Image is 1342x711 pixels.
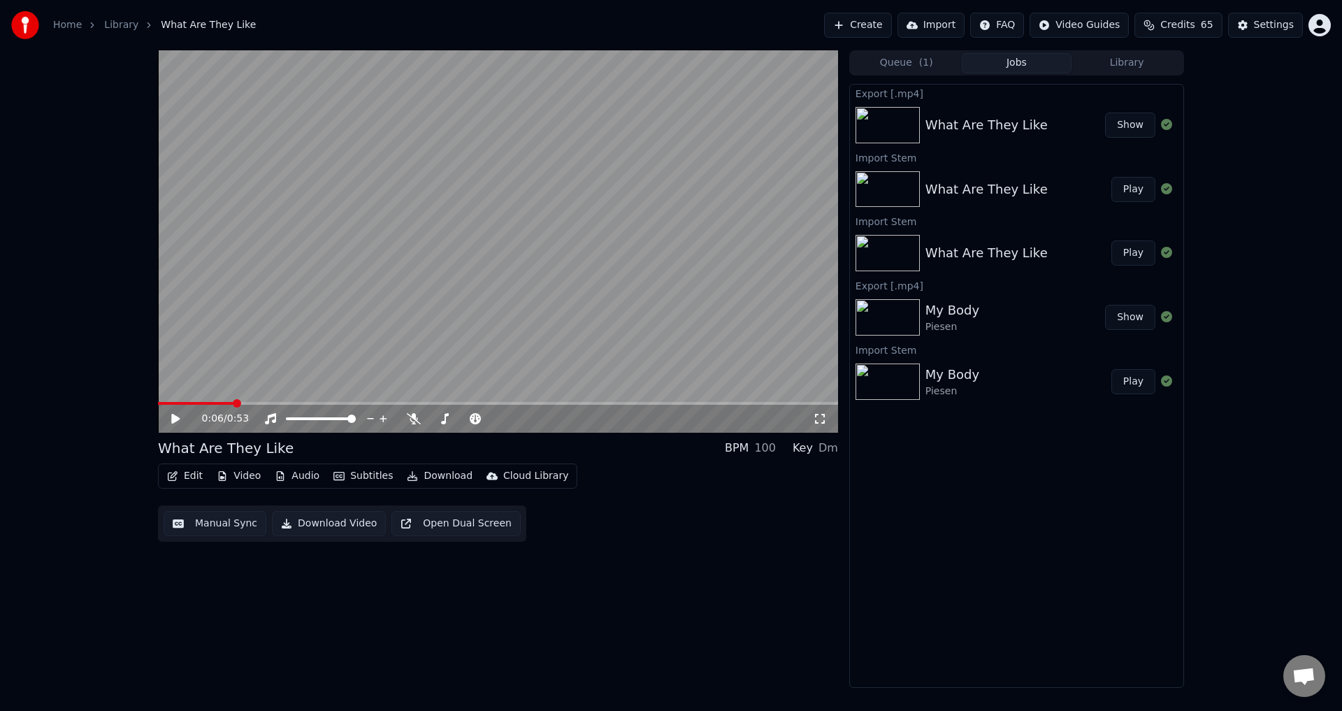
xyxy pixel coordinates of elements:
button: Play [1111,369,1155,394]
button: Show [1105,305,1155,330]
div: What Are They Like [158,438,294,458]
button: Library [1072,53,1182,73]
span: Credits [1160,18,1195,32]
button: Create [824,13,892,38]
button: Subtitles [328,466,398,486]
button: Play [1111,240,1155,266]
div: / [202,412,236,426]
button: Video [211,466,266,486]
div: My Body [925,301,979,320]
div: Import Stem [850,149,1183,166]
button: Manual Sync [164,511,266,536]
button: Download [401,466,478,486]
div: Piesen [925,320,979,334]
div: What Are They Like [925,115,1048,135]
div: My Body [925,365,979,385]
button: Import [897,13,965,38]
button: Settings [1228,13,1303,38]
div: Import Stem [850,341,1183,358]
div: Import Stem [850,213,1183,229]
a: Library [104,18,138,32]
button: Jobs [962,53,1072,73]
span: What Are They Like [161,18,256,32]
div: Cloud Library [503,469,568,483]
button: FAQ [970,13,1024,38]
div: Piesen [925,385,979,398]
button: Open Dual Screen [391,511,521,536]
button: Download Video [272,511,386,536]
span: 65 [1201,18,1213,32]
button: Show [1105,113,1155,138]
img: youka [11,11,39,39]
span: ( 1 ) [919,56,933,70]
div: Export [.mp4] [850,277,1183,294]
a: Home [53,18,82,32]
div: Export [.mp4] [850,85,1183,101]
div: What Are They Like [925,180,1048,199]
div: Open chat [1283,655,1325,697]
div: Settings [1254,18,1294,32]
button: Queue [851,53,962,73]
button: Edit [161,466,208,486]
button: Video Guides [1030,13,1129,38]
button: Play [1111,177,1155,202]
div: What Are They Like [925,243,1048,263]
span: 0:53 [227,412,249,426]
button: Audio [269,466,325,486]
div: Dm [818,440,838,457]
nav: breadcrumb [53,18,256,32]
div: 100 [754,440,776,457]
button: Credits65 [1134,13,1222,38]
div: BPM [725,440,749,457]
div: Key [793,440,813,457]
span: 0:06 [202,412,224,426]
